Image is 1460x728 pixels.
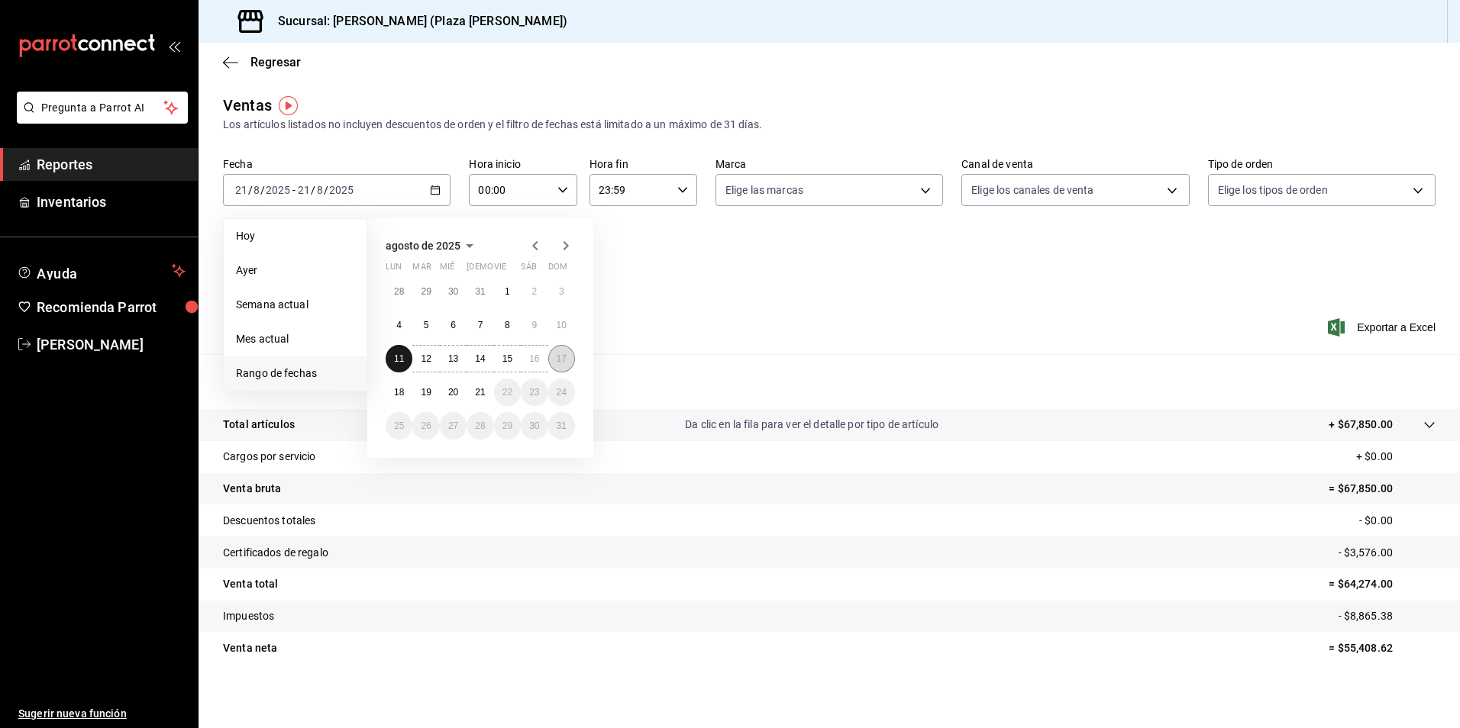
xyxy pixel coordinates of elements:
abbr: 3 de agosto de 2025 [559,286,564,297]
abbr: 8 de agosto de 2025 [505,320,510,330]
button: 16 de agosto de 2025 [521,345,547,372]
span: Elige los canales de venta [971,182,1093,198]
p: Descuentos totales [223,513,315,529]
button: 31 de julio de 2025 [467,278,493,305]
abbr: viernes [494,262,506,278]
label: Hora inicio [469,159,577,169]
input: -- [234,184,248,196]
span: Ayer [236,263,354,279]
input: ---- [328,184,354,196]
span: Rango de fechas [236,366,354,382]
span: / [260,184,265,196]
abbr: miércoles [440,262,454,278]
button: 25 de agosto de 2025 [386,412,412,440]
abbr: 21 de agosto de 2025 [475,387,485,398]
abbr: 17 de agosto de 2025 [557,353,567,364]
span: Elige las marcas [725,182,803,198]
p: Impuestos [223,608,274,624]
p: Total artículos [223,417,295,433]
button: 20 de agosto de 2025 [440,378,467,406]
input: -- [316,184,324,196]
abbr: jueves [467,262,557,278]
button: 14 de agosto de 2025 [467,345,493,372]
p: - $8,865.38 [1339,608,1436,624]
abbr: 29 de agosto de 2025 [502,420,512,431]
label: Tipo de orden [1208,159,1436,169]
abbr: domingo [548,262,567,278]
button: 17 de agosto de 2025 [548,345,575,372]
button: 5 de agosto de 2025 [412,311,439,339]
abbr: 31 de agosto de 2025 [557,420,567,431]
button: 7 de agosto de 2025 [467,311,493,339]
span: Reportes [37,154,186,175]
p: = $67,850.00 [1329,481,1436,497]
label: Marca [715,159,943,169]
abbr: 28 de julio de 2025 [394,286,404,297]
abbr: 12 de agosto de 2025 [421,353,431,364]
abbr: 16 de agosto de 2025 [529,353,539,364]
button: 3 de agosto de 2025 [548,278,575,305]
button: 28 de julio de 2025 [386,278,412,305]
p: Da clic en la fila para ver el detalle por tipo de artículo [685,417,938,433]
p: + $0.00 [1356,449,1436,465]
p: Venta neta [223,640,277,656]
abbr: martes [412,262,431,278]
label: Hora fin [589,159,697,169]
abbr: lunes [386,262,402,278]
abbr: 9 de agosto de 2025 [531,320,537,330]
button: 2 de agosto de 2025 [521,278,547,305]
abbr: 2 de agosto de 2025 [531,286,537,297]
button: 6 de agosto de 2025 [440,311,467,339]
abbr: 11 de agosto de 2025 [394,353,404,364]
abbr: 15 de agosto de 2025 [502,353,512,364]
abbr: 22 de agosto de 2025 [502,387,512,398]
abbr: 20 de agosto de 2025 [448,387,458,398]
span: / [311,184,315,196]
span: Pregunta a Parrot AI [41,100,164,116]
input: -- [253,184,260,196]
span: Mes actual [236,331,354,347]
abbr: 26 de agosto de 2025 [421,420,431,431]
p: - $3,576.00 [1339,545,1436,561]
button: agosto de 2025 [386,237,479,255]
abbr: 29 de julio de 2025 [421,286,431,297]
p: Venta total [223,576,278,592]
p: Resumen [223,372,1436,391]
button: 27 de agosto de 2025 [440,412,467,440]
p: = $64,274.00 [1329,576,1436,592]
span: Exportar a Excel [1331,318,1436,337]
label: Fecha [223,159,451,169]
p: + $67,850.00 [1329,417,1393,433]
button: 18 de agosto de 2025 [386,378,412,406]
abbr: 14 de agosto de 2025 [475,353,485,364]
abbr: 24 de agosto de 2025 [557,387,567,398]
button: 13 de agosto de 2025 [440,345,467,372]
h3: Sucursal: [PERSON_NAME] (Plaza [PERSON_NAME]) [266,12,567,31]
abbr: 13 de agosto de 2025 [448,353,458,364]
img: Tooltip marker [279,96,298,115]
span: Inventarios [37,192,186,212]
span: Ayuda [37,262,166,280]
abbr: 18 de agosto de 2025 [394,387,404,398]
button: 12 de agosto de 2025 [412,345,439,372]
button: 30 de agosto de 2025 [521,412,547,440]
button: 30 de julio de 2025 [440,278,467,305]
abbr: 4 de agosto de 2025 [396,320,402,330]
abbr: 30 de julio de 2025 [448,286,458,297]
span: Hoy [236,228,354,244]
button: 4 de agosto de 2025 [386,311,412,339]
button: 8 de agosto de 2025 [494,311,521,339]
button: 11 de agosto de 2025 [386,345,412,372]
button: 15 de agosto de 2025 [494,345,521,372]
a: Pregunta a Parrot AI [11,111,188,127]
button: 19 de agosto de 2025 [412,378,439,406]
abbr: 7 de agosto de 2025 [478,320,483,330]
span: agosto de 2025 [386,240,460,252]
abbr: 31 de julio de 2025 [475,286,485,297]
button: 24 de agosto de 2025 [548,378,575,406]
button: 22 de agosto de 2025 [494,378,521,406]
button: 29 de agosto de 2025 [494,412,521,440]
span: / [324,184,328,196]
span: - [292,184,296,196]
